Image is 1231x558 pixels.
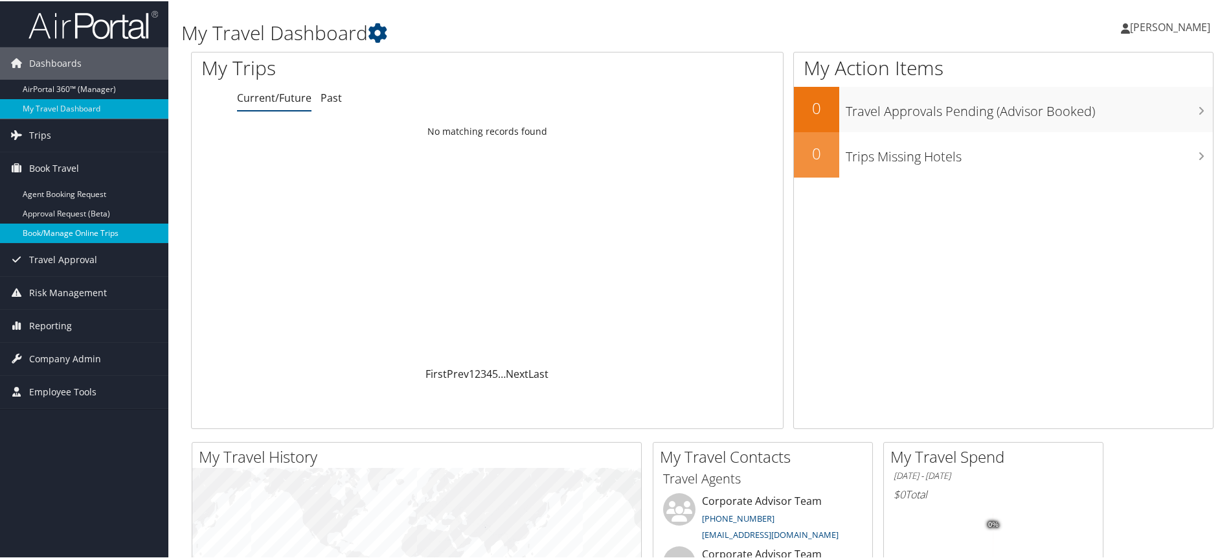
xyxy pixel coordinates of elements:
[528,366,548,380] a: Last
[794,96,839,118] h2: 0
[794,53,1213,80] h1: My Action Items
[181,18,876,45] h1: My Travel Dashboard
[890,445,1103,467] h2: My Travel Spend
[469,366,475,380] a: 1
[29,118,51,150] span: Trips
[486,366,492,380] a: 4
[480,366,486,380] a: 3
[321,89,342,104] a: Past
[237,89,311,104] a: Current/Future
[28,8,158,39] img: airportal-logo.png
[894,486,1093,500] h6: Total
[660,445,872,467] h2: My Travel Contacts
[29,242,97,275] span: Travel Approval
[29,275,107,308] span: Risk Management
[475,366,480,380] a: 2
[657,492,869,545] li: Corporate Advisor Team
[498,366,506,380] span: …
[192,119,783,142] td: No matching records found
[1130,19,1210,33] span: [PERSON_NAME]
[29,308,72,341] span: Reporting
[492,366,498,380] a: 5
[663,469,863,487] h3: Travel Agents
[506,366,528,380] a: Next
[794,141,839,163] h2: 0
[702,511,774,523] a: [PHONE_NUMBER]
[199,445,641,467] h2: My Travel History
[846,95,1213,119] h3: Travel Approvals Pending (Advisor Booked)
[846,140,1213,165] h3: Trips Missing Hotels
[988,520,999,528] tspan: 0%
[794,131,1213,176] a: 0Trips Missing Hotels
[794,86,1213,131] a: 0Travel Approvals Pending (Advisor Booked)
[894,469,1093,481] h6: [DATE] - [DATE]
[29,151,79,183] span: Book Travel
[29,342,101,374] span: Company Admin
[425,366,447,380] a: First
[894,486,905,500] span: $0
[702,528,839,539] a: [EMAIL_ADDRESS][DOMAIN_NAME]
[1121,6,1223,45] a: [PERSON_NAME]
[29,46,82,78] span: Dashboards
[447,366,469,380] a: Prev
[201,53,526,80] h1: My Trips
[29,375,96,407] span: Employee Tools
